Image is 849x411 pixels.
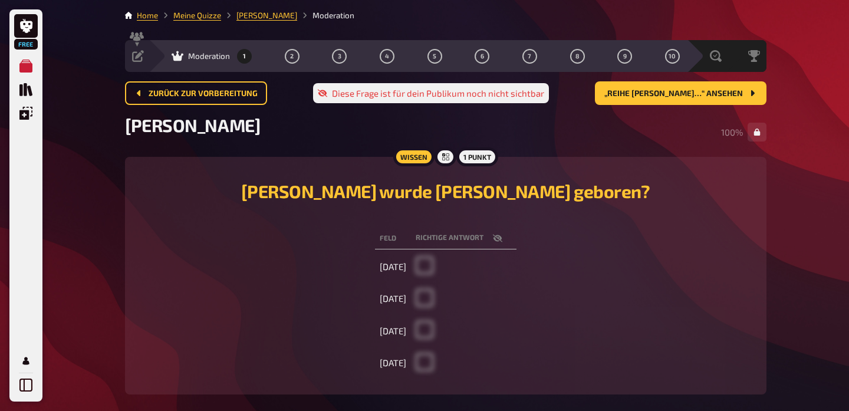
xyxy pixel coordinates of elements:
[139,180,752,202] h2: [PERSON_NAME] wurde [PERSON_NAME] geboren?
[669,53,676,60] span: 10
[721,127,743,137] span: 100 %
[377,47,396,65] button: 4
[663,47,682,65] button: 10
[137,9,158,21] li: Home
[616,47,634,65] button: 9
[14,78,38,101] a: Quiz Sammlung
[385,53,389,60] span: 4
[290,53,294,60] span: 2
[125,114,260,136] span: [PERSON_NAME]
[313,83,549,103] div: Diese Frage ist für dein Publikum noch nicht sichtbar
[125,81,267,105] button: Zurück zur Vorbereitung
[481,53,484,60] span: 6
[14,54,38,78] a: Meine Quizze
[14,101,38,125] a: Einblendungen
[528,53,531,60] span: 7
[375,284,411,314] td: [DATE]
[173,11,221,20] a: Meine Quizze
[15,41,37,48] span: Free
[338,53,341,60] span: 3
[473,47,492,65] button: 6
[282,47,301,65] button: 2
[604,90,743,98] span: „Reihe [PERSON_NAME]…“ ansehen
[14,349,38,373] a: Mein Konto
[393,147,435,166] div: Wissen
[595,81,766,105] button: „Reihe Rudis Wohnorte…“ ansehen
[456,147,498,166] div: 1 Punkt
[137,11,158,20] a: Home
[425,47,444,65] button: 5
[221,9,297,21] li: Rudi - Quiz
[243,53,246,60] span: 1
[158,9,221,21] li: Meine Quizze
[575,53,580,60] span: 8
[520,47,539,65] button: 7
[411,228,516,249] th: Richtige Antwort
[188,51,230,61] span: Moderation
[149,90,258,98] span: Zurück zur Vorbereitung
[235,47,254,65] button: 1
[375,228,411,249] th: Feld
[568,47,587,65] button: 8
[236,11,297,20] a: [PERSON_NAME]
[623,53,627,60] span: 9
[375,316,411,346] td: [DATE]
[375,348,411,379] td: [DATE]
[297,9,354,21] li: Moderation
[375,252,411,282] td: [DATE]
[433,53,436,60] span: 5
[330,47,349,65] button: 3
